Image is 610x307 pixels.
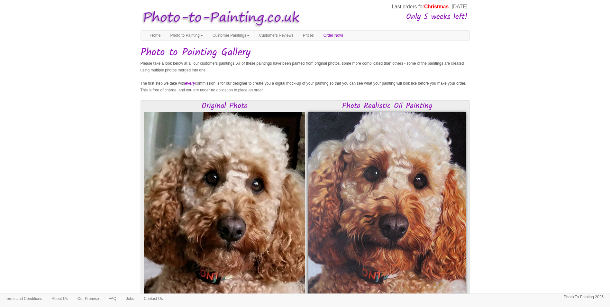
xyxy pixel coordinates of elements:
[208,31,254,40] a: Customer Paintings
[141,80,470,94] p: The first step we take with commission is for our designer to create you a digital mock-up of you...
[308,102,466,110] h3: Photo Realistic Oil Painting
[166,31,208,40] a: Photo to Painting
[308,112,466,296] img: Painting of Poodle
[392,4,467,9] span: Last orders for - [DATE]
[72,294,104,303] a: Our Promise
[104,294,121,303] a: FAQ
[146,31,166,40] a: Home
[254,31,298,40] a: Customers Reviews
[141,60,470,74] p: Please take a look below at all our customers paintings. All of these paintings have been painted...
[144,112,305,304] img: Original Photo
[137,6,302,31] img: Photo to Painting
[121,294,139,303] a: Jobs
[424,4,449,9] span: Christmas
[564,294,604,301] p: Photo To Painting 2025
[139,294,168,303] a: Contact Us
[185,81,195,86] em: every
[319,31,348,40] a: Order Now!
[298,31,318,40] a: Prices
[303,13,468,21] h3: Only 5 weeks left!
[141,47,470,58] h1: Photo to Painting Gallery
[144,102,305,110] h3: Original Photo
[47,294,72,303] a: About Us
